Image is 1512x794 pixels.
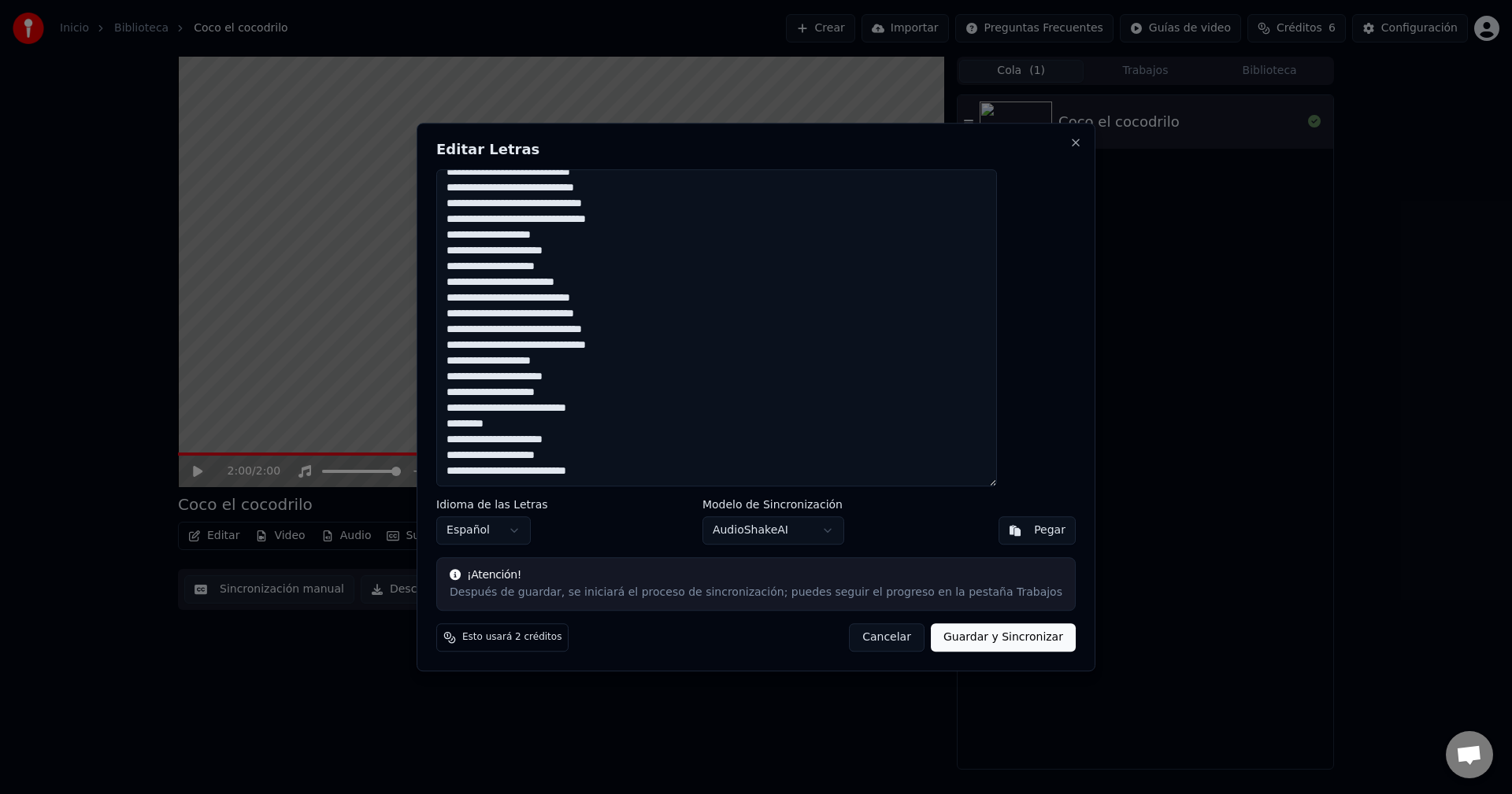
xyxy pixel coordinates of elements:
h2: Editar Letras [436,142,1076,157]
label: Modelo de Sincronización [702,499,844,510]
div: Después de guardar, se iniciará el proceso de sincronización; puedes seguir el progreso en la pes... [450,585,1062,600]
div: ¡Atención! [450,567,1062,583]
div: Pegar [1034,523,1065,538]
button: Cancelar [849,623,925,652]
button: Guardar y Sincronizar [931,623,1076,652]
span: Esto usará 2 créditos [462,631,561,644]
button: Pegar [999,516,1076,545]
label: Idioma de las Letras [436,499,548,510]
